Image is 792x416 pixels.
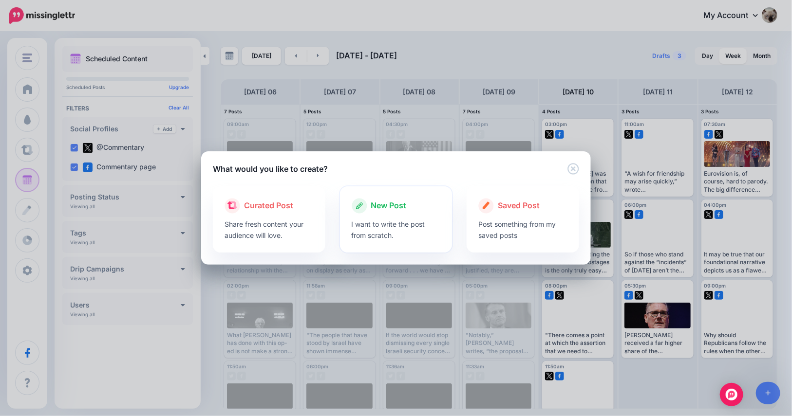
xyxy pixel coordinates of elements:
[483,201,490,209] img: create.png
[213,163,328,175] h5: What would you like to create?
[244,199,293,212] span: Curated Post
[498,199,540,212] span: Saved Post
[227,201,237,209] img: curate.png
[371,199,407,212] span: New Post
[225,218,314,241] p: Share fresh content your audience will love.
[567,163,579,175] button: Close
[352,218,441,241] p: I want to write the post from scratch.
[720,383,743,406] div: Open Intercom Messenger
[478,218,567,241] p: Post something from my saved posts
